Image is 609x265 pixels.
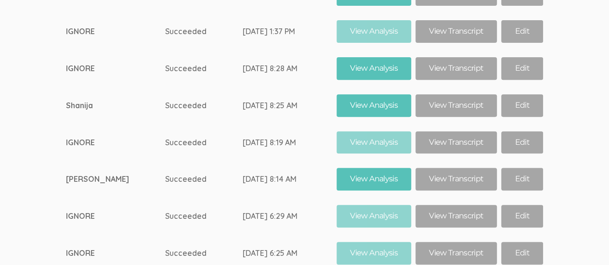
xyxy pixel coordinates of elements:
a: View Analysis [337,94,411,117]
a: View Analysis [337,205,411,227]
iframe: Chat Widget [561,219,609,265]
a: View Analysis [337,57,411,80]
a: View Transcript [415,168,497,190]
td: [DATE] 8:19 AM [243,124,337,161]
a: View Transcript [415,205,497,227]
td: Succeeded [165,198,243,235]
td: Succeeded [165,87,243,124]
td: [DATE] 8:28 AM [243,50,337,87]
td: [DATE] 1:37 PM [243,13,337,50]
td: [DATE] 6:29 AM [243,198,337,235]
td: IGNORE [66,124,165,161]
td: Succeeded [165,161,243,198]
a: View Transcript [415,57,497,80]
a: View Transcript [415,20,497,43]
a: Edit [501,131,543,154]
td: Shanija [66,87,165,124]
td: IGNORE [66,198,165,235]
a: Edit [501,205,543,227]
a: View Analysis [337,168,411,190]
a: View Analysis [337,20,411,43]
td: IGNORE [66,50,165,87]
a: Edit [501,57,543,80]
a: View Analysis [337,131,411,154]
td: Succeeded [165,13,243,50]
td: [PERSON_NAME] [66,161,165,198]
a: View Analysis [337,242,411,265]
a: Edit [501,94,543,117]
a: Edit [501,242,543,265]
td: [DATE] 8:25 AM [243,87,337,124]
td: Succeeded [165,124,243,161]
td: [DATE] 8:14 AM [243,161,337,198]
td: Succeeded [165,50,243,87]
a: View Transcript [415,242,497,265]
td: IGNORE [66,13,165,50]
a: View Transcript [415,131,497,154]
a: Edit [501,168,543,190]
a: View Transcript [415,94,497,117]
a: Edit [501,20,543,43]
